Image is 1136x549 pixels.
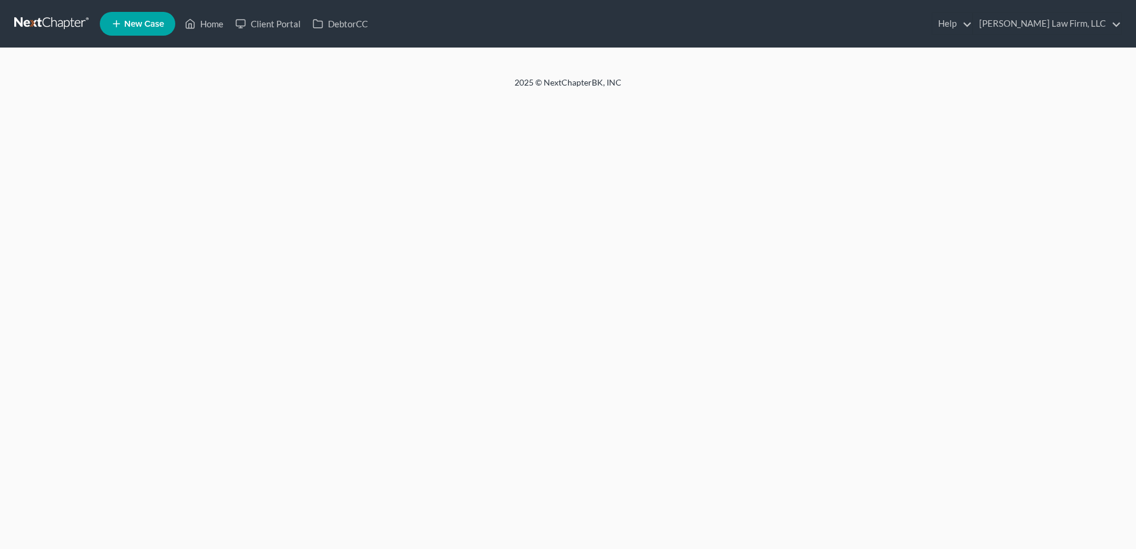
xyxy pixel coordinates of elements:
[973,13,1121,34] a: [PERSON_NAME] Law Firm, LLC
[179,13,229,34] a: Home
[307,13,374,34] a: DebtorCC
[229,77,907,98] div: 2025 © NextChapterBK, INC
[100,12,175,36] new-legal-case-button: New Case
[229,13,307,34] a: Client Portal
[932,13,972,34] a: Help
